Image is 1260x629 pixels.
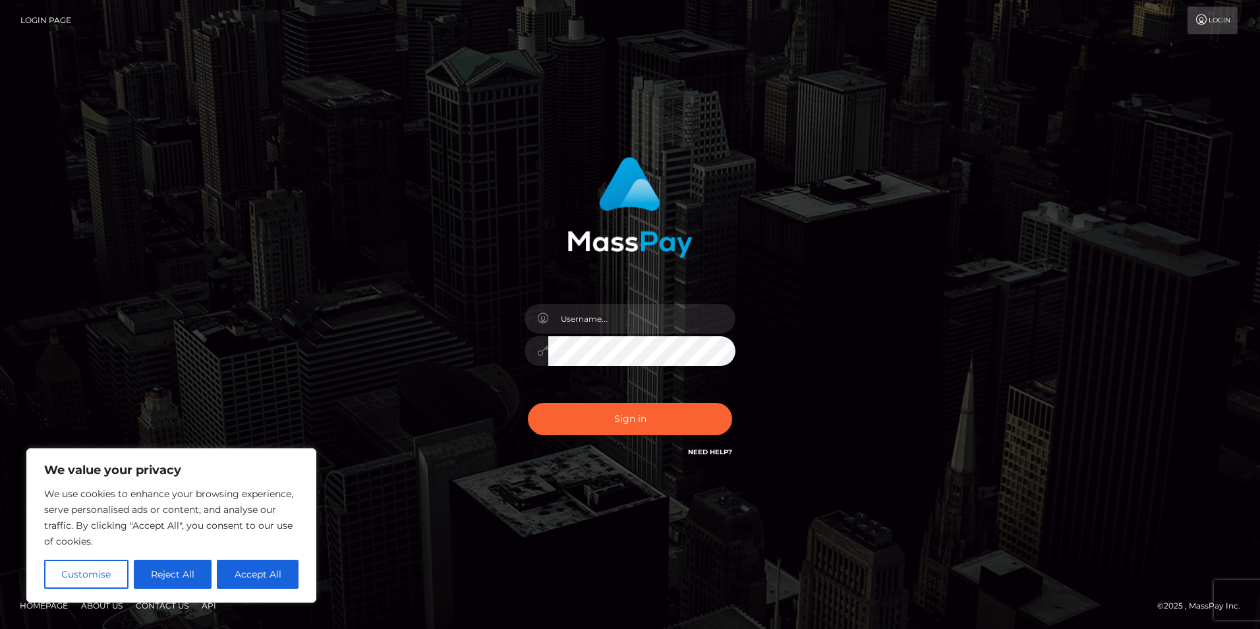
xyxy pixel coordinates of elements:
[76,595,128,616] a: About Us
[20,7,71,34] a: Login Page
[1157,599,1250,613] div: © 2025 , MassPay Inc.
[528,403,732,435] button: Sign in
[688,448,732,456] a: Need Help?
[567,157,693,258] img: MassPay Login
[548,304,735,334] input: Username...
[44,462,299,478] p: We value your privacy
[44,486,299,549] p: We use cookies to enhance your browsing experience, serve personalised ads or content, and analys...
[217,560,299,589] button: Accept All
[44,560,129,589] button: Customise
[1188,7,1238,34] a: Login
[134,560,212,589] button: Reject All
[196,595,221,616] a: API
[26,448,316,603] div: We value your privacy
[14,595,73,616] a: Homepage
[130,595,194,616] a: Contact Us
